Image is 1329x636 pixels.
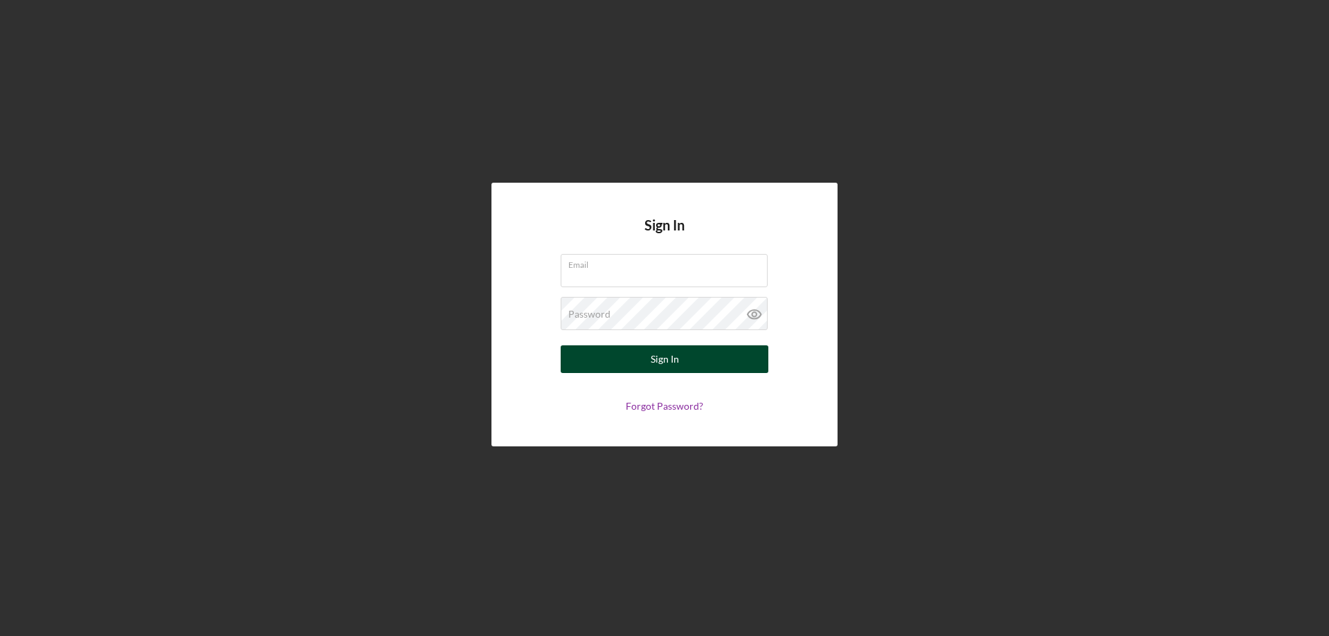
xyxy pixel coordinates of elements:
label: Password [568,309,611,320]
label: Email [568,255,768,270]
button: Sign In [561,345,768,373]
a: Forgot Password? [626,400,703,412]
div: Sign In [651,345,679,373]
h4: Sign In [644,217,685,254]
